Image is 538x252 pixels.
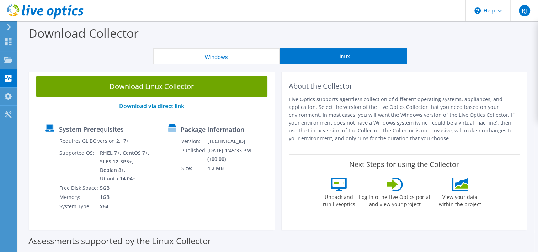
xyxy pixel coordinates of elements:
td: [TECHNICAL_ID] [207,137,271,146]
td: 5GB [100,183,151,193]
td: System Type: [59,202,100,211]
td: Published: [181,146,207,164]
label: Package Information [181,126,244,133]
td: [DATE] 1:45:33 PM (+00:00) [207,146,271,164]
label: Next Steps for using the Collector [349,160,459,169]
h2: About the Collector [289,82,520,90]
td: 1GB [100,193,151,202]
button: Linux [280,48,407,64]
svg: \n [474,7,481,14]
button: Windows [153,48,280,64]
a: Download via direct link [119,102,184,110]
td: Supported OS: [59,148,100,183]
td: RHEL 7+, CentOS 7+, SLES 12-SP5+, Debian 8+, Ubuntu 14.04+ [100,148,151,183]
span: RJ [519,5,530,16]
td: Size: [181,164,207,173]
label: Log into the Live Optics portal and view your project [359,191,431,208]
a: Download Linux Collector [36,76,267,97]
label: Requires GLIBC version 2.17+ [59,137,129,145]
td: Version: [181,137,207,146]
p: Live Optics supports agentless collection of different operating systems, appliances, and applica... [289,95,520,142]
label: System Prerequisites [59,126,124,133]
td: Free Disk Space: [59,183,100,193]
label: Download Collector [28,25,139,41]
label: Unpack and run liveoptics [323,191,355,208]
td: x64 [100,202,151,211]
td: 4.2 MB [207,164,271,173]
label: Assessments supported by the Linux Collector [28,237,211,245]
td: Memory: [59,193,100,202]
label: View your data within the project [434,191,485,208]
